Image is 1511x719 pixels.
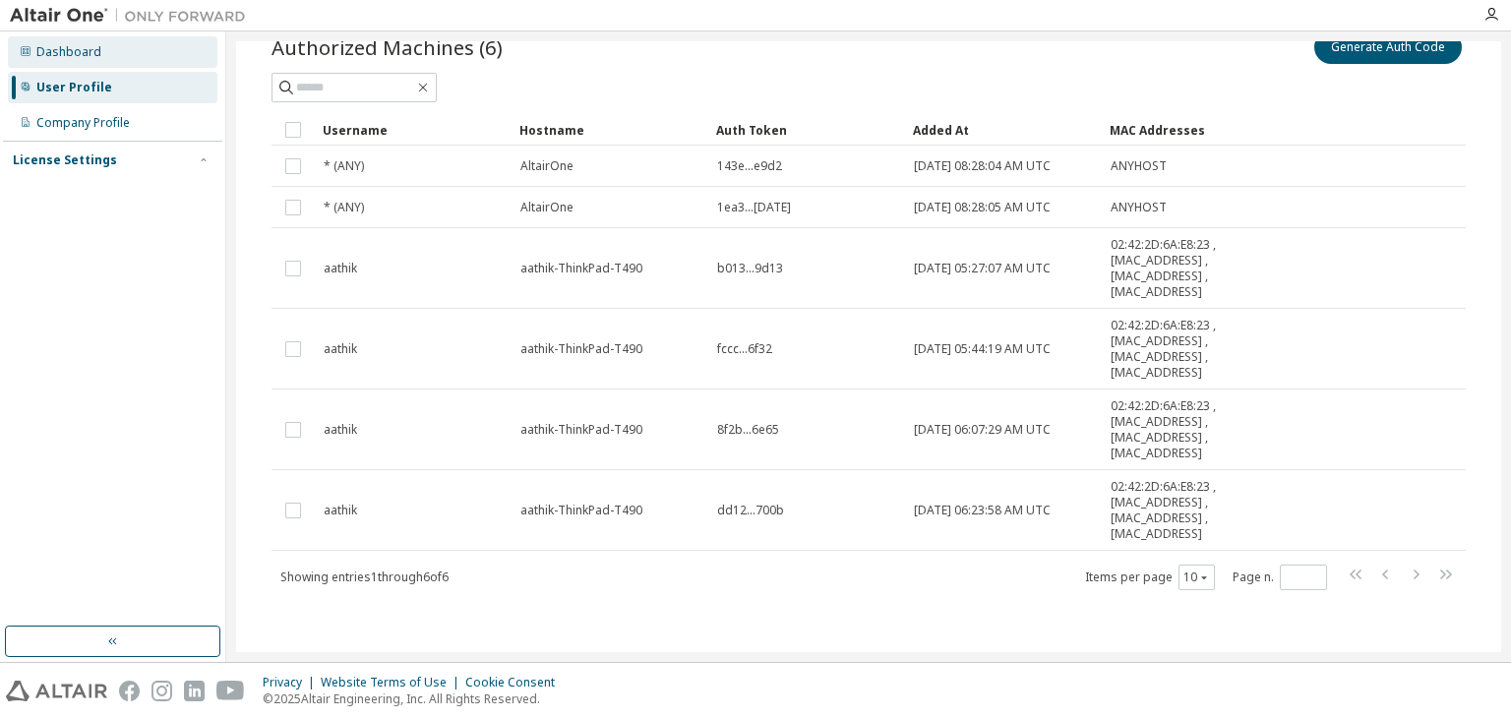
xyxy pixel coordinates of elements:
img: linkedin.svg [184,681,205,701]
span: aathik [324,261,357,276]
div: Privacy [263,675,321,690]
span: [DATE] 05:27:07 AM UTC [914,261,1051,276]
span: ANYHOST [1111,200,1167,215]
span: Authorized Machines (6) [272,33,503,61]
span: aathik-ThinkPad-T490 [520,422,642,438]
span: * (ANY) [324,200,364,215]
div: Cookie Consent [465,675,567,690]
span: aathik-ThinkPad-T490 [520,261,642,276]
img: Altair One [10,6,256,26]
span: Page n. [1233,565,1327,590]
img: instagram.svg [151,681,172,701]
span: aathik-ThinkPad-T490 [520,503,642,518]
div: User Profile [36,80,112,95]
span: 02:42:2D:6A:E8:23 , [MAC_ADDRESS] , [MAC_ADDRESS] , [MAC_ADDRESS] [1111,237,1258,300]
span: Showing entries 1 through 6 of 6 [280,569,449,585]
span: aathik [324,503,357,518]
p: © 2025 Altair Engineering, Inc. All Rights Reserved. [263,690,567,707]
span: [DATE] 08:28:05 AM UTC [914,200,1051,215]
span: * (ANY) [324,158,364,174]
span: 143e...e9d2 [717,158,782,174]
button: 10 [1183,569,1210,585]
span: 02:42:2D:6A:E8:23 , [MAC_ADDRESS] , [MAC_ADDRESS] , [MAC_ADDRESS] [1111,318,1258,381]
span: fccc...6f32 [717,341,772,357]
span: aathik [324,422,357,438]
span: 8f2b...6e65 [717,422,779,438]
span: b013...9d13 [717,261,783,276]
span: aathik [324,341,357,357]
div: Auth Token [716,114,897,146]
span: ANYHOST [1111,158,1167,174]
span: 1ea3...[DATE] [717,200,791,215]
span: [DATE] 06:07:29 AM UTC [914,422,1051,438]
div: License Settings [13,152,117,168]
button: Generate Auth Code [1314,30,1462,64]
span: dd12...700b [717,503,784,518]
span: [DATE] 06:23:58 AM UTC [914,503,1051,518]
img: altair_logo.svg [6,681,107,701]
span: 02:42:2D:6A:E8:23 , [MAC_ADDRESS] , [MAC_ADDRESS] , [MAC_ADDRESS] [1111,479,1258,542]
div: Hostname [519,114,700,146]
img: facebook.svg [119,681,140,701]
div: Company Profile [36,115,130,131]
div: Website Terms of Use [321,675,465,690]
span: [DATE] 08:28:04 AM UTC [914,158,1051,174]
img: youtube.svg [216,681,245,701]
span: Items per page [1085,565,1215,590]
span: [DATE] 05:44:19 AM UTC [914,341,1051,357]
div: Added At [913,114,1094,146]
div: Dashboard [36,44,101,60]
span: 02:42:2D:6A:E8:23 , [MAC_ADDRESS] , [MAC_ADDRESS] , [MAC_ADDRESS] [1111,398,1258,461]
span: aathik-ThinkPad-T490 [520,341,642,357]
span: AltairOne [520,200,574,215]
span: AltairOne [520,158,574,174]
div: Username [323,114,504,146]
div: MAC Addresses [1110,114,1259,146]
